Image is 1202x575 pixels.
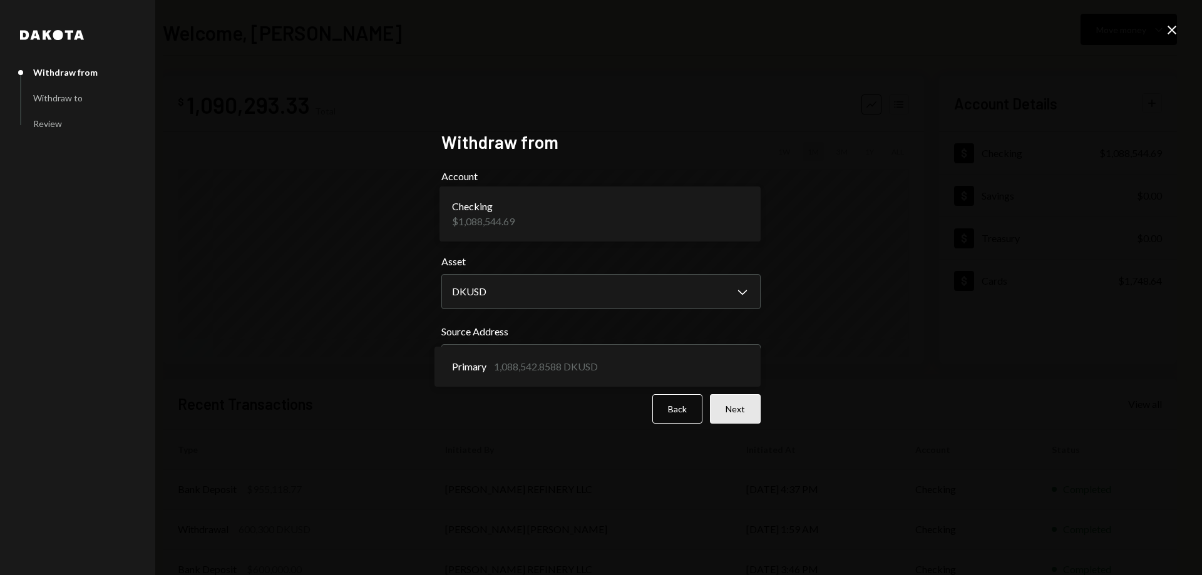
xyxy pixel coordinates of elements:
[652,394,702,424] button: Back
[33,93,83,103] div: Withdraw to
[441,254,761,269] label: Asset
[452,359,486,374] span: Primary
[441,344,761,379] button: Source Address
[441,274,761,309] button: Asset
[441,189,761,239] button: Account
[33,67,98,78] div: Withdraw from
[710,394,761,424] button: Next
[33,118,62,129] div: Review
[441,169,761,184] label: Account
[494,359,598,374] div: 1,088,542.8588 DKUSD
[441,130,761,155] h2: Withdraw from
[441,324,761,339] label: Source Address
